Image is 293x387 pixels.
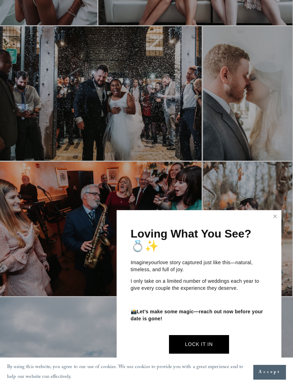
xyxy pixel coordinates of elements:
[169,335,229,354] a: Lock It In
[270,211,280,222] a: Close
[149,260,158,265] em: your
[259,369,281,376] span: Accept
[131,309,265,321] strong: Let’s make some magic—reach out now before your date is gone!
[131,259,267,273] p: Imagine love story captured just like this—natural, timeless, and full of joy.
[131,228,267,252] h1: Loving What You See? 💍✨
[131,278,267,292] p: I only take on a limited number of weddings each year to give every couple the experience they de...
[131,308,267,322] p: 📸
[253,365,286,380] button: Accept
[7,362,246,382] p: By using this website, you agree to our use of cookies. We use cookies to provide you with a grea...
